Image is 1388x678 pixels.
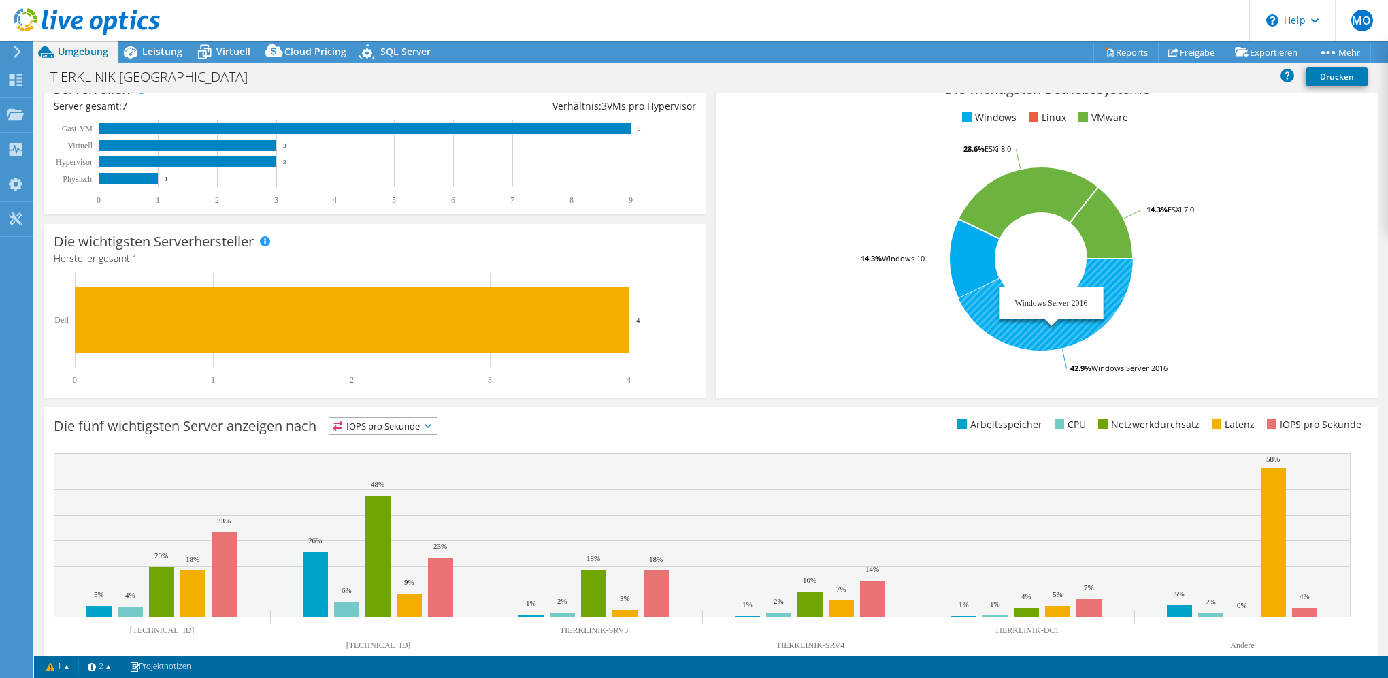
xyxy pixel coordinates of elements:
li: Netzwerkdurchsatz [1095,417,1200,432]
text: 18% [649,555,663,563]
text: 5% [1174,590,1185,598]
li: Linux [1025,110,1066,125]
text: 33% [217,517,231,525]
text: 9 [638,125,641,132]
a: 2 [78,658,120,675]
h4: Hersteller gesamt: [54,251,696,266]
span: Leistung [142,45,182,58]
a: Drucken [1306,67,1368,86]
text: 20% [154,551,168,560]
text: 0% [1237,601,1247,609]
text: 1 [156,195,160,205]
span: SQL Server [380,45,431,58]
a: Projektnotizen [120,658,201,675]
tspan: ESXi 8.0 [985,144,1011,154]
text: Hypervisor [56,157,93,167]
tspan: 28.6% [963,144,985,154]
h3: Serverrollen [54,82,130,97]
text: Gast-VM [62,124,93,133]
text: 9% [404,578,414,586]
text: [TECHNICAL_ID] [130,626,195,635]
tspan: Windows 10 [882,253,925,263]
text: 7 [510,195,514,205]
text: 6 [451,195,455,205]
div: Verhältnis: VMs pro Hypervisor [375,99,696,114]
tspan: Windows Server 2016 [1091,363,1168,373]
text: 26% [308,536,322,545]
h3: Die wichtigsten Serverhersteller [54,234,254,249]
text: 23% [433,542,447,550]
div: Server gesamt: [54,99,375,114]
text: 1% [742,600,753,609]
span: MO [1351,10,1373,31]
text: Physisch [63,174,92,184]
text: 9 [629,195,633,205]
text: 4% [125,591,135,599]
svg: \n [1266,14,1278,27]
a: 1 [37,658,79,675]
text: Virtuell [67,141,93,150]
text: 14% [865,565,879,573]
text: 1% [990,600,1000,608]
text: 18% [586,554,600,562]
text: 6% [342,586,352,594]
text: 1 [211,375,215,385]
text: 5% [94,590,104,598]
span: IOPS pro Sekunde [329,418,437,434]
text: 2% [1206,598,1216,606]
a: Freigabe [1158,42,1225,63]
text: 2% [774,597,784,605]
h3: Die wichtigsten Betriebssysteme [726,82,1368,97]
li: IOPS pro Sekunde [1263,417,1361,432]
text: 7% [836,585,846,593]
text: 3 [283,159,286,165]
text: 3 [488,375,492,385]
span: Cloud Pricing [284,45,346,58]
span: 1 [132,252,137,265]
li: CPU [1051,417,1086,432]
li: Arbeitsspeicher [954,417,1042,432]
h1: TIERKLINIK [GEOGRAPHIC_DATA] [44,69,269,84]
tspan: 14.3% [1146,204,1168,214]
text: 7% [1084,583,1094,592]
text: 4% [1300,592,1310,600]
text: 2 [350,375,354,385]
text: 1 [165,176,168,182]
text: 2 [215,195,219,205]
text: Dell [54,315,69,325]
tspan: 42.9% [1070,363,1091,373]
text: 3 [283,142,286,149]
text: [TECHNICAL_ID] [346,641,411,650]
span: Virtuell [216,45,250,58]
text: 0 [97,195,101,205]
text: TIERKLINIK-SRV4 [776,641,844,650]
text: 2% [557,597,567,605]
a: Exportieren [1225,42,1308,63]
span: Umgebung [58,45,108,58]
text: 48% [371,480,384,488]
text: 3 [274,195,278,205]
text: 8 [569,195,574,205]
li: Windows [959,110,1017,125]
text: 4% [1021,592,1031,600]
text: TIERKLINIK-SRV3 [560,626,628,635]
text: TIERKLINIK-DC1 [995,626,1059,635]
text: 3% [620,594,630,602]
span: 7 [122,99,127,112]
li: Latenz [1208,417,1255,432]
text: 1% [526,599,536,607]
li: VMware [1075,110,1128,125]
tspan: ESXi 7.0 [1168,204,1194,214]
text: 18% [186,555,199,563]
text: Andere [1230,641,1254,650]
text: 5 [392,195,396,205]
text: 4 [627,375,631,385]
text: 4 [333,195,337,205]
tspan: 14.3% [861,253,882,263]
span: 3 [601,99,607,112]
text: 1% [959,600,969,609]
text: 5% [1053,590,1063,598]
text: 0 [73,375,77,385]
text: 4 [636,316,640,324]
text: 58% [1266,455,1280,463]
